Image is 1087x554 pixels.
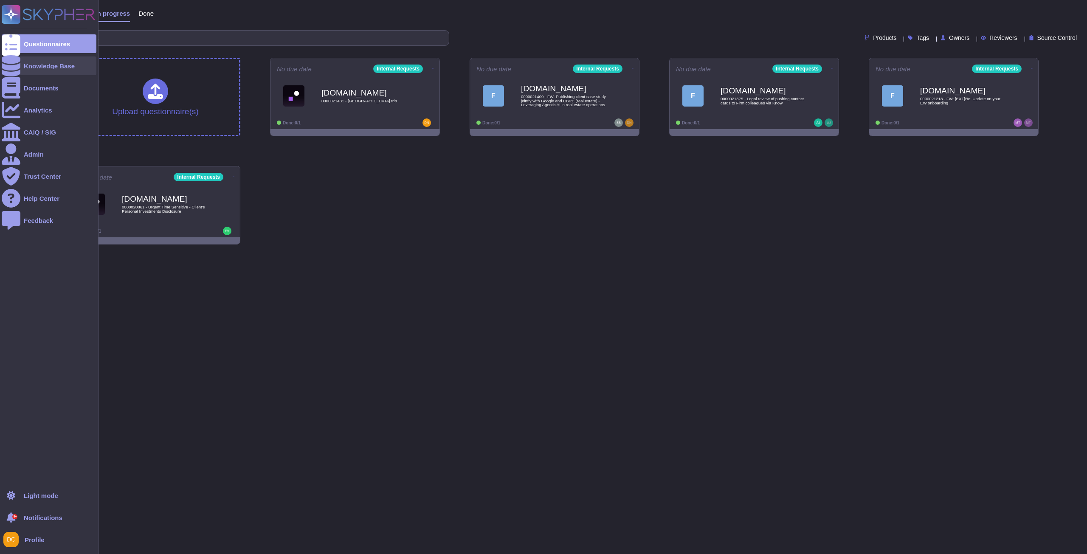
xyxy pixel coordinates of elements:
[814,118,822,127] img: user
[521,84,606,93] b: [DOMAIN_NAME]
[882,85,903,107] div: F
[321,99,406,103] span: 0000021431 - [GEOGRAPHIC_DATA] trip
[373,65,423,73] div: Internal Requests
[24,151,44,157] div: Admin
[24,63,75,69] div: Knowledge Base
[34,31,449,45] input: Search by keywords
[876,66,910,72] span: No due date
[283,85,304,107] img: Logo
[476,66,511,72] span: No due date
[24,129,56,135] div: CAIQ / SIG
[482,121,500,125] span: Done: 0/1
[24,515,62,521] span: Notifications
[573,65,622,73] div: Internal Requests
[676,66,711,72] span: No due date
[283,121,301,125] span: Done: 0/1
[521,95,606,107] span: 0000021409 - FW: Publishing client case study jointly with Google and CBRE (real estate) - Levera...
[682,121,700,125] span: Done: 0/1
[989,35,1017,41] span: Reviewers
[174,173,223,181] div: Internal Requests
[2,189,96,208] a: Help Center
[920,87,1005,95] b: [DOMAIN_NAME]
[12,514,17,519] div: 9+
[24,492,58,499] div: Light mode
[614,118,623,127] img: user
[24,107,52,113] div: Analytics
[2,145,96,163] a: Admin
[112,79,199,115] div: Upload questionnaire(s)
[772,65,822,73] div: Internal Requests
[873,35,896,41] span: Products
[2,34,96,53] a: Questionnaires
[721,97,805,105] span: 0000021375 - Legal review of pushing contact cards to Firm colleagues via Know
[95,10,130,17] span: In progress
[24,41,70,47] div: Questionnaires
[2,530,25,549] button: user
[2,101,96,119] a: Analytics
[3,532,19,547] img: user
[1014,118,1022,127] img: user
[223,227,231,235] img: user
[483,85,504,107] div: F
[949,35,969,41] span: Owners
[881,121,899,125] span: Done: 0/1
[122,205,207,213] span: 0000020861 - Urgent Time Sensitive - Client's Personal Investments Disclosure
[2,123,96,141] a: CAIQ / SIG
[321,89,406,97] b: [DOMAIN_NAME]
[682,85,704,107] div: F
[625,118,634,127] img: user
[277,66,312,72] span: No due date
[2,211,96,230] a: Feedback
[2,167,96,186] a: Trust Center
[825,118,833,127] img: user
[721,87,805,95] b: [DOMAIN_NAME]
[1024,118,1033,127] img: user
[24,173,61,180] div: Trust Center
[920,97,1005,105] span: 0000021218 - FW: [EXT]Re: Update on your EW onboarding
[122,195,207,203] b: [DOMAIN_NAME]
[2,79,96,97] a: Documents
[24,195,59,202] div: Help Center
[916,35,929,41] span: Tags
[24,217,53,224] div: Feedback
[972,65,1022,73] div: Internal Requests
[1037,35,1077,41] span: Source Control
[25,537,45,543] span: Profile
[24,85,59,91] div: Documents
[422,118,431,127] img: user
[138,10,154,17] span: Done
[2,56,96,75] a: Knowledge Base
